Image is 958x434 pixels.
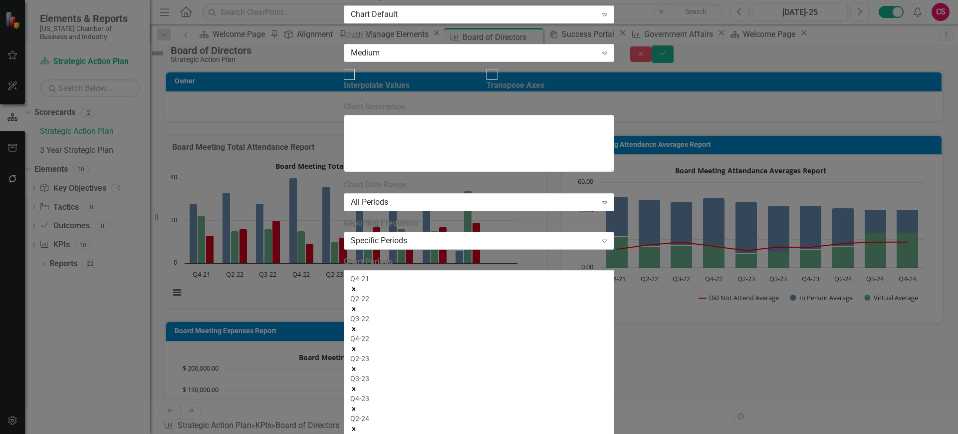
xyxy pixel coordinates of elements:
div: All Periods [351,197,597,208]
div: Q2-22 [350,294,608,304]
div: Interpolate Values [344,80,410,91]
div: Remove Q3-22 [350,324,608,334]
div: Specific Periods [351,235,597,247]
div: Transpose Axes [486,80,544,91]
div: Q4-23 [350,394,608,404]
div: Q3-22 [350,314,608,324]
div: Medium [351,47,597,59]
label: Chart Date Range [344,179,614,191]
label: Chart Description [344,101,614,113]
div: Q4-21 [350,274,608,284]
label: Reporting Frequency [344,218,614,229]
label: Chart Size [344,30,614,41]
div: Q2-23 [350,354,608,364]
div: Remove Q3-23 [350,384,608,394]
div: Q3-23 [350,374,608,384]
label: Chart Periods [344,256,614,268]
div: Chart Default [351,9,597,20]
div: Remove Q2-22 [350,304,608,314]
div: Remove Q4-22 [350,344,608,354]
div: Remove Q4-21 [350,284,608,294]
div: Remove Q2-24 [350,424,608,434]
div: Q4-22 [350,334,608,344]
div: Remove Q4-23 [350,404,608,414]
div: Remove Q2-23 [350,364,608,374]
div: Q2-24 [350,414,608,424]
